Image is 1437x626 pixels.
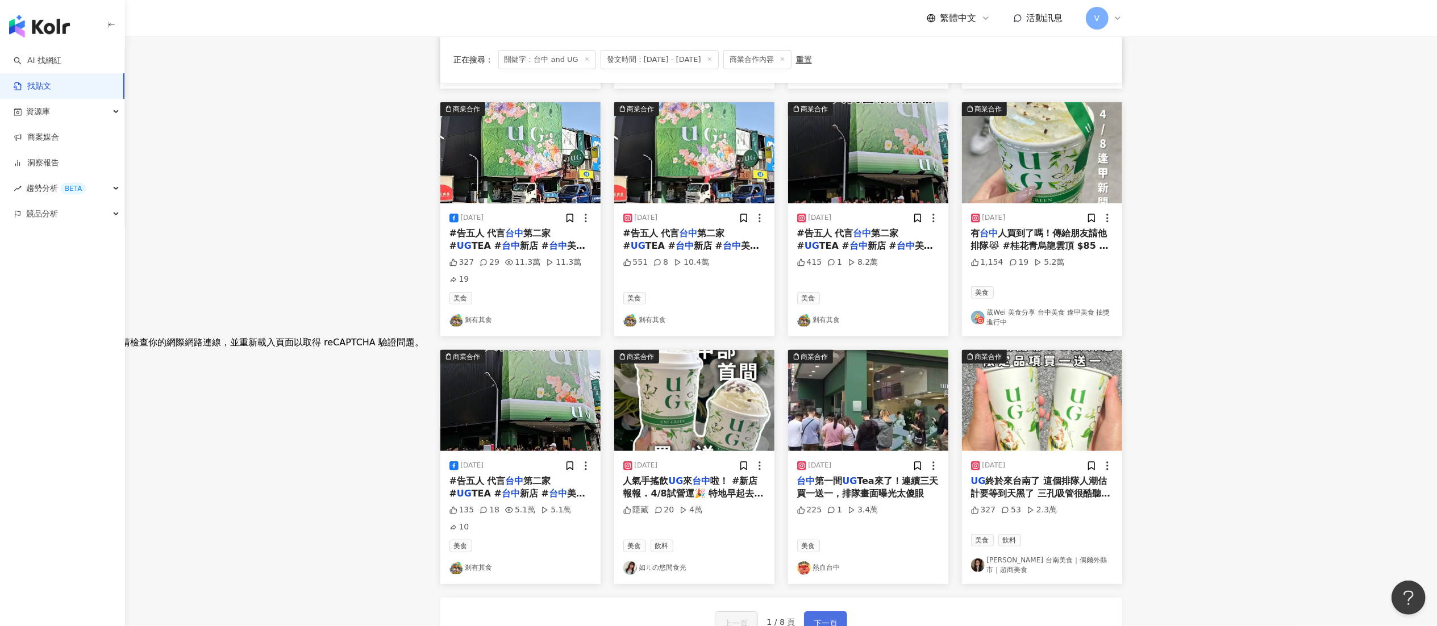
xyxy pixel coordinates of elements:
div: 135 [449,504,474,516]
mark: UG [669,475,684,486]
div: BETA [60,183,86,194]
div: 11.3萬 [505,257,540,268]
div: 商業合作 [801,103,828,115]
span: TEA # [472,240,502,251]
div: [DATE] [809,461,832,470]
div: 327 [971,504,996,516]
span: TEA # [645,240,676,251]
div: 4萬 [680,504,702,516]
a: KOL Avatar剎有其食 [623,314,765,327]
span: 美食 #剎有其食 #飲料 # [623,240,759,264]
mark: 台中 [505,228,523,239]
span: 繁體中文 [940,12,977,24]
span: #告五人 代言 [623,228,680,239]
img: KOL Avatar [971,311,985,324]
img: post-image [962,102,1122,203]
mark: 台中 [549,488,567,499]
div: 隱藏 [623,504,649,516]
span: 第二家 # [797,228,899,251]
mark: 台中 [853,228,871,239]
span: 新店 # [520,488,549,499]
a: 找貼文 [14,81,51,92]
img: KOL Avatar [449,314,463,327]
div: [DATE] [461,461,484,470]
span: 人買到了嗎！傳給朋友請他排隊😹 #桂花青烏龍雲頂 $85 上次喝這杯 我覺得有一點點淡 不知道是不是一分糖的關係 還是店員太忙 哪一杯好喝啊！！！！！！ 快推薦我 我要去買🥰 ——————ฅ՞•... [971,228,1111,328]
div: 327 [449,257,474,268]
div: post-image商業合作 [788,102,948,203]
mark: 台中 [549,240,567,251]
div: 重置 [796,55,812,64]
mark: UG [843,475,857,486]
span: 資源庫 [26,99,50,124]
span: #告五人 代言 [797,228,853,239]
div: 3.4萬 [848,504,878,516]
div: 商業合作 [453,103,481,115]
mark: 台中 [897,240,915,251]
span: Tea來了！連續三天買一送一，排隊畫面曝光太傻眼 [797,475,938,499]
div: post-image商業合作 [440,102,601,203]
img: KOL Avatar [449,561,463,575]
div: 商業合作 [801,351,828,362]
span: TEA # [472,488,502,499]
div: 11.3萬 [546,257,581,268]
span: 美食 [971,534,994,546]
div: 225 [797,504,822,516]
a: KOL Avatar[PERSON_NAME] 台南美食｜偶爾外縣市｜超商美食 [971,556,1113,575]
div: 10 [449,521,469,533]
span: 新店 # [868,240,897,251]
a: KOL Avatar剎有其食 [449,314,592,327]
div: 8.2萬 [848,257,878,268]
span: 有 [971,228,980,239]
div: 商業合作 [627,351,655,362]
img: KOL Avatar [797,561,811,575]
mark: 台中 [693,475,711,486]
span: 美食 [449,540,472,552]
div: post-image商業合作 [614,350,774,451]
span: 正在搜尋 ： [454,55,494,64]
span: 新店 # [694,240,723,251]
mark: 台中 [723,240,741,251]
mark: UG [971,475,986,486]
mark: 台中 [849,240,868,251]
a: KOL Avatar熱血台中 [797,561,939,575]
div: 商業合作 [975,103,1002,115]
a: KOL Avatar葳Wei 美食分享 台中美食 逢甲美食 抽獎進行中 [971,308,1113,327]
img: KOL Avatar [623,561,637,575]
div: 415 [797,257,822,268]
div: 5.1萬 [541,504,571,516]
img: KOL Avatar [623,314,637,327]
div: 18 [480,504,499,516]
span: 第二家 # [449,228,551,251]
div: 商業合作 [453,351,481,362]
img: post-image [614,102,774,203]
mark: 台中 [676,240,694,251]
span: 新店 # [520,240,549,251]
div: post-image商業合作 [788,350,948,451]
span: rise [14,185,22,193]
a: KOL Avatar剎有其食 [449,561,592,575]
img: post-image [962,350,1122,451]
div: 551 [623,257,648,268]
div: 2.3萬 [1027,504,1057,516]
div: post-image商業合作 [962,350,1122,451]
span: 飲料 [651,540,673,552]
mark: 台中 [980,228,998,239]
mark: UG [457,488,472,499]
img: post-image [788,102,948,203]
a: KOL Avatar如ㄦの悠閒食光 [623,561,765,575]
div: 5.2萬 [1034,257,1064,268]
mark: UG [631,240,645,251]
div: post-image商業合作 [614,102,774,203]
div: 1,154 [971,257,1003,268]
span: TEA # [819,240,849,251]
mark: UG [805,240,819,251]
img: KOL Avatar [797,314,811,327]
mark: 台中 [797,475,815,486]
div: [DATE] [635,213,658,223]
img: post-image [614,350,774,451]
mark: 台中 [505,475,523,486]
div: 8 [653,257,668,268]
img: KOL Avatar [971,558,985,572]
div: 20 [655,504,674,516]
span: 美食 [623,540,646,552]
